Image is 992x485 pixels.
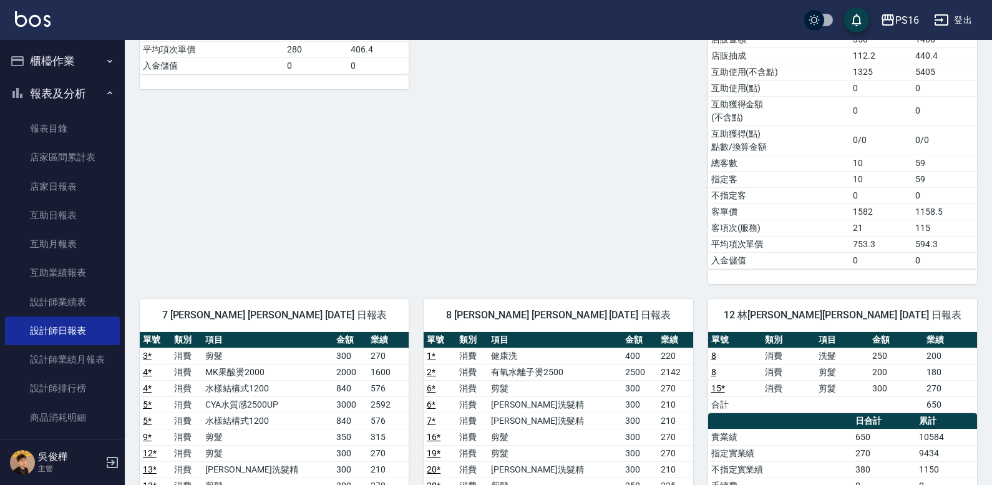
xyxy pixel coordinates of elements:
th: 類別 [171,332,202,348]
td: 2142 [658,364,693,380]
td: 平均項次單價 [708,236,850,252]
td: 消費 [762,348,815,364]
td: 0/0 [912,125,977,155]
td: 消費 [456,461,488,478]
a: 單一服務項目查詢 [5,432,120,461]
div: PS16 [895,12,919,28]
td: 180 [923,364,977,380]
th: 金額 [333,332,367,348]
table: a dense table [708,332,977,413]
td: 270 [367,445,409,461]
td: 消費 [762,364,815,380]
td: 315 [367,429,409,445]
button: PS16 [875,7,924,33]
td: 300 [622,380,658,396]
th: 類別 [762,332,815,348]
td: 300 [333,348,367,364]
th: 金額 [622,332,658,348]
td: 210 [658,413,693,429]
td: 消費 [456,429,488,445]
td: 店販抽成 [708,47,850,64]
a: 8 [711,367,716,377]
td: 270 [658,429,693,445]
td: 消費 [456,413,488,429]
td: 互助使用(點) [708,80,850,96]
td: 消費 [456,380,488,396]
td: 650 [923,396,977,413]
td: 消費 [456,396,488,413]
td: 300 [622,461,658,478]
td: 入金儲值 [140,57,284,74]
td: 消費 [171,461,202,478]
button: 櫃檯作業 [5,45,120,77]
td: 實業績 [708,429,852,445]
th: 單號 [708,332,762,348]
th: 項目 [202,332,333,348]
td: 消費 [171,413,202,429]
td: 1600 [367,364,409,380]
td: 合計 [708,396,762,413]
td: 1582 [850,203,912,220]
button: 報表及分析 [5,77,120,110]
td: 5405 [912,64,977,80]
td: 59 [912,155,977,171]
td: 0 [912,187,977,203]
td: 300 [622,396,658,413]
td: [PERSON_NAME]洗髮精 [488,461,622,478]
td: 平均項次單價 [140,41,284,57]
th: 日合計 [852,413,916,429]
td: 300 [333,445,367,461]
td: 健康洗 [488,348,622,364]
button: save [844,7,869,32]
td: 0 [850,252,912,268]
td: 總客數 [708,155,850,171]
td: 380 [852,461,916,478]
td: [PERSON_NAME]洗髮精 [202,461,333,478]
td: 280 [284,41,348,57]
th: 項目 [488,332,622,348]
td: 入金儲值 [708,252,850,268]
td: MK果酸燙2000 [202,364,333,380]
td: 9434 [916,445,977,461]
td: 有氧水離子燙2500 [488,364,622,380]
td: 0 [284,57,348,74]
td: 200 [923,348,977,364]
a: 互助月報表 [5,230,120,258]
td: 互助獲得(點) 點數/換算金額 [708,125,850,155]
td: 21 [850,220,912,236]
td: 2592 [367,396,409,413]
td: CYA水質感2500UP [202,396,333,413]
a: 商品消耗明細 [5,403,120,432]
td: 300 [622,413,658,429]
td: 0 [912,252,977,268]
td: 不指定客 [708,187,850,203]
td: 10 [850,171,912,187]
td: 753.3 [850,236,912,252]
td: 互助使用(不含點) [708,64,850,80]
th: 金額 [869,332,923,348]
td: 300 [333,461,367,478]
td: 210 [658,461,693,478]
td: 406.4 [348,41,409,57]
td: 指定實業績 [708,445,852,461]
a: 設計師業績表 [5,288,120,316]
a: 店家日報表 [5,172,120,201]
a: 報表目錄 [5,114,120,143]
td: 0 [912,80,977,96]
td: 消費 [171,380,202,396]
p: 主管 [38,463,102,474]
th: 單號 [140,332,171,348]
td: 消費 [171,429,202,445]
th: 項目 [815,332,869,348]
a: 店家區間累計表 [5,143,120,172]
td: 210 [367,461,409,478]
td: 300 [622,429,658,445]
td: 0 [850,96,912,125]
td: 0 [912,96,977,125]
td: 270 [367,348,409,364]
td: 10584 [916,429,977,445]
td: 不指定實業績 [708,461,852,478]
img: Person [10,450,35,475]
td: 互助獲得金額 (不含點) [708,96,850,125]
td: 剪髮 [488,380,622,396]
